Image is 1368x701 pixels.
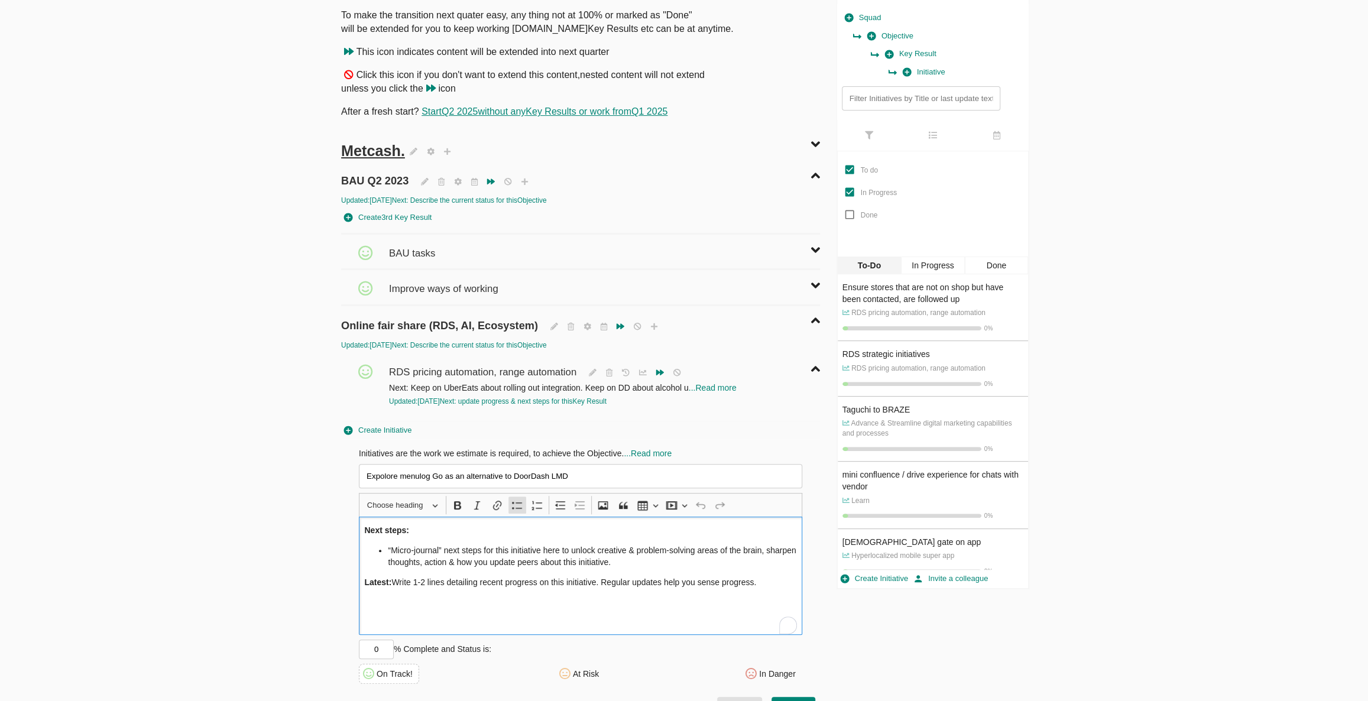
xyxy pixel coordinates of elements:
[861,189,897,197] span: In Progress
[689,383,737,392] a: ...Read more
[984,446,993,452] span: 0 %
[841,572,908,586] span: Create Initiative
[344,211,432,225] span: Create 3rd Key Result
[341,196,820,206] div: Updated: [DATE] Next: Describe the current status for this Objective
[984,512,993,519] span: 0 %
[759,668,795,680] div: In Danger
[341,142,405,159] span: Metcash.
[341,209,435,227] button: Create3rd Key Result
[389,270,501,296] span: Improve ways of working
[362,496,443,514] button: Choose heading
[911,570,991,588] button: Invite a colleague
[842,281,1023,305] div: Ensure stores that are not on shop but have been contacted, are followed up
[389,353,579,379] span: RDS pricing automation, range automation
[838,257,901,274] div: To-Do
[359,447,802,459] div: Initiatives are the work we estimate is required, to achieve the Objective.
[845,11,881,25] span: Squad
[842,308,1023,318] p: RDS pricing automation, range automation
[864,27,916,46] button: Objective
[984,568,993,575] span: 0 %
[394,644,491,654] span: % Complete and Status is:
[901,257,964,274] div: In Progress
[359,517,802,635] div: Rich Text Editor, main
[364,576,796,588] p: Write 1-2 lines detailing recent progress on this initiative. Regular updates help you sense prog...
[422,106,667,116] a: StartQ2 2025without anyKey Results or work fromQ1 2025
[341,421,414,440] button: Create Initiative
[341,340,820,350] div: Updated: [DATE] Next: Describe the current status for this Objective
[364,525,409,535] strong: Next steps:
[341,105,820,119] p: After a fresh start?
[842,9,884,27] button: Squad
[842,469,1023,492] div: mini confluence / drive experience for chats with vendor
[861,211,878,219] span: Done
[842,551,1023,561] p: Hyperlocalized mobile super app
[341,9,820,36] p: To make the transition next quater easy, any thing not at 100% or marked as "Done" will be extend...
[359,493,802,516] div: Editor toolbar
[842,364,1023,374] p: RDS pricing automation, range automation
[341,161,411,189] span: BAU Q2 2023
[984,325,993,332] span: 0 %
[367,498,429,512] span: Choose heading
[838,570,911,588] button: Create Initiative
[388,544,796,568] li: “Micro-journal” next steps for this initiative here to unlock creative & problem-solving areas of...
[965,257,1028,274] div: Done
[364,577,391,587] strong: Latest:
[867,30,913,43] span: Objective
[389,235,438,261] span: BAU tasks
[842,536,1023,548] div: [DEMOGRAPHIC_DATA] gate on app
[882,45,939,63] button: Key Result
[842,404,1023,416] div: Taguchi to BRAZE
[573,668,599,680] div: At Risk
[359,464,802,488] input: E.G. Interview 50 customers who recently signed up
[914,572,988,586] span: Invite a colleague
[861,166,878,174] span: To do
[842,418,1023,439] p: Advance & Streamline digital marketing capabilities and processes
[341,46,820,59] p: This icon indicates content will be extended into next quarter
[389,397,748,407] div: Updated: [DATE] Next: update progress & next steps for this Key Result
[842,496,1023,506] p: Learn
[885,47,936,61] span: Key Result
[624,449,672,458] span: ...Read more
[900,63,948,82] button: Initiative
[842,348,1023,360] div: RDS strategic initiatives
[984,381,993,387] span: 0 %
[842,86,1000,111] input: Filter Initiatives by Title or last update text
[389,383,689,392] span: Next: Keep on UberEats about rolling out integration. Keep on DD about alcohol u
[344,424,411,437] span: Create Initiative
[903,66,945,79] span: Initiative
[341,306,541,333] span: Online fair share (RDS, AI, Ecosystem)
[341,69,820,96] p: Click this icon if you don't want to extend this content,nested content will not extend unless yo...
[377,668,413,680] div: On Track!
